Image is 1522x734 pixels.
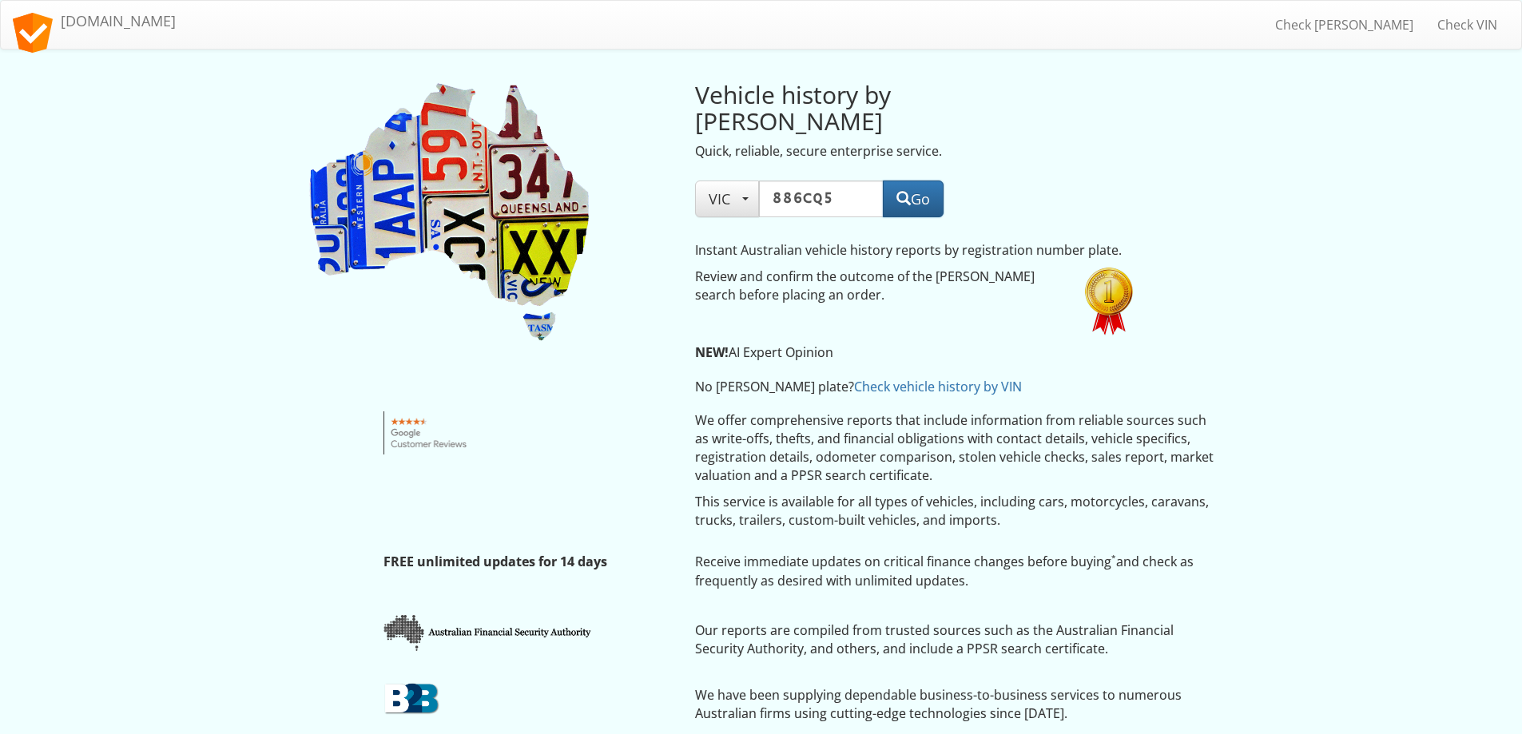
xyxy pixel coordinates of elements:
p: We offer comprehensive reports that include information from reliable sources such as write-offs,... [695,411,1217,484]
span: VIC [709,189,745,208]
a: Check [PERSON_NAME] [1263,5,1425,45]
p: We have been supplying dependable business-to-business services to numerous Australian firms usin... [695,686,1217,723]
img: 60xNx1st.png.pagespeed.ic.W35WbnTSpj.webp [1085,268,1133,335]
button: Go [883,181,944,217]
img: logo.svg [13,13,53,53]
strong: FREE unlimited updates for 14 days [383,553,607,570]
img: Google customer reviews [383,411,475,454]
a: Check VIN [1425,5,1509,45]
p: No [PERSON_NAME] plate? [695,378,1139,396]
a: [DOMAIN_NAME] [1,1,188,41]
h2: Vehicle history by [PERSON_NAME] [695,81,1061,134]
img: xafsa.png.pagespeed.ic.5KItRCSn_G.webp [383,613,594,652]
a: Check vehicle history by VIN [854,378,1022,395]
p: Review and confirm the outcome of the [PERSON_NAME] search before placing an order. [695,268,1061,304]
p: This service is available for all types of vehicles, including cars, motorcycles, caravans, truck... [695,493,1217,530]
p: Instant Australian vehicle history reports by registration number plate. [695,241,1139,260]
img: b2b.png [383,682,439,714]
strong: NEW! [695,343,729,361]
p: AI Expert Opinion [695,343,1139,362]
p: Receive immediate updates on critical finance changes before buying and check as frequently as de... [695,553,1217,589]
input: Rego [759,181,884,217]
img: Rego Check [306,81,594,344]
p: Quick, reliable, secure enterprise service. [695,142,1061,161]
p: Our reports are compiled from trusted sources such as the Australian Financial Security Authority... [695,621,1217,658]
button: VIC [695,181,759,217]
